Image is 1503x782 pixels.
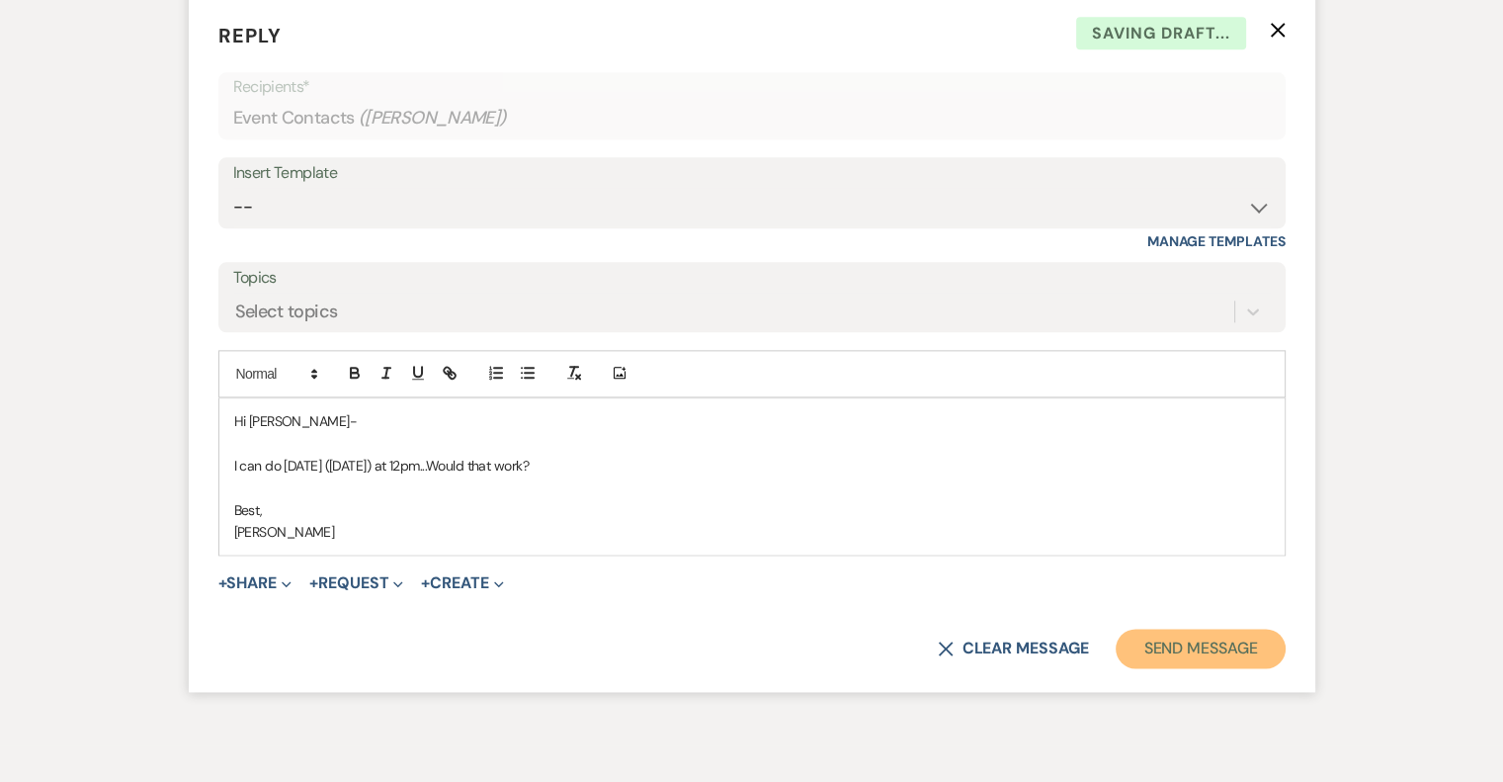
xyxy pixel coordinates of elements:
[1147,232,1286,250] a: Manage Templates
[1076,17,1246,50] span: Saving draft...
[218,575,292,591] button: Share
[218,23,282,48] span: Reply
[938,641,1088,656] button: Clear message
[233,159,1271,188] div: Insert Template
[359,105,507,131] span: ( [PERSON_NAME] )
[218,575,227,591] span: +
[421,575,503,591] button: Create
[235,298,338,324] div: Select topics
[234,499,1270,521] p: Best,
[309,575,403,591] button: Request
[233,74,1271,100] p: Recipients*
[234,455,1270,477] p: I can do [DATE] ([DATE]) at 12pm...Would that work?
[233,264,1271,293] label: Topics
[234,410,1270,432] p: Hi [PERSON_NAME]-
[1116,629,1285,668] button: Send Message
[309,575,318,591] span: +
[421,575,430,591] span: +
[233,99,1271,137] div: Event Contacts
[234,521,1270,543] p: [PERSON_NAME]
